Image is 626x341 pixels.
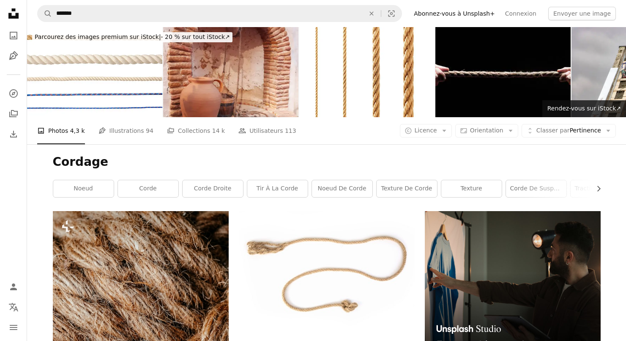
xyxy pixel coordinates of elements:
[163,27,298,117] img: Puits d’eau rustique avec pichet. Récipient en argile sur puits en pierre décorative. Fontaine à ...
[5,47,22,64] a: Illustrations
[542,100,626,117] a: Rendez-vous sur iStock↗
[500,7,541,20] a: Connexion
[536,126,601,135] span: Pertinence
[5,299,22,316] button: Langue
[27,27,162,117] img: Rangée de différentes type de cordes, isolé sur fond blanc
[98,117,153,144] a: Illustrations 94
[239,266,415,273] a: Pendentif coeur en or et argent
[118,180,178,197] a: corde
[455,124,518,137] button: Orientation
[53,180,114,197] a: noeud
[285,126,296,135] span: 113
[522,124,616,137] button: Classer parPertinence
[5,278,22,295] a: Connexion / S’inscrire
[470,127,503,134] span: Orientation
[53,154,601,170] h1: Cordage
[27,27,238,47] a: Parcourez des images premium sur iStock|- 20 % sur tout iStock↗
[441,180,502,197] a: texture
[506,180,566,197] a: corde de suspension
[146,126,153,135] span: 94
[591,180,601,197] button: faire défiler la liste vers la droite
[247,180,308,197] a: Tir à la corde
[415,127,437,134] span: Licence
[299,27,435,117] img: Cordes.
[400,124,452,137] button: Licence
[5,27,22,44] a: Photos
[312,180,372,197] a: noeud de corde
[37,5,402,22] form: Rechercher des visuels sur tout le site
[547,105,621,112] span: Rendez-vous sur iStock ↗
[238,117,296,144] a: Utilisateurs 113
[35,33,161,40] span: Parcourez des images premium sur iStock |
[167,117,225,144] a: Collections 14 k
[377,180,437,197] a: texture de corde
[5,126,22,143] a: Historique de téléchargement
[536,127,570,134] span: Classer par
[32,32,232,42] div: - 20 % sur tout iStock ↗
[239,211,415,328] img: Pendentif coeur en or et argent
[212,126,225,135] span: 14 k
[381,5,402,22] button: Recherche de visuels
[362,5,381,22] button: Effacer
[183,180,243,197] a: Corde droite
[5,85,22,102] a: Explorer
[5,319,22,336] button: Menu
[5,105,22,122] a: Collections
[409,7,500,20] a: Abonnez-vous à Unsplash+
[38,5,52,22] button: Rechercher sur Unsplash
[548,7,616,20] button: Envoyer une image
[435,27,571,117] img: Guerre des Sexes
